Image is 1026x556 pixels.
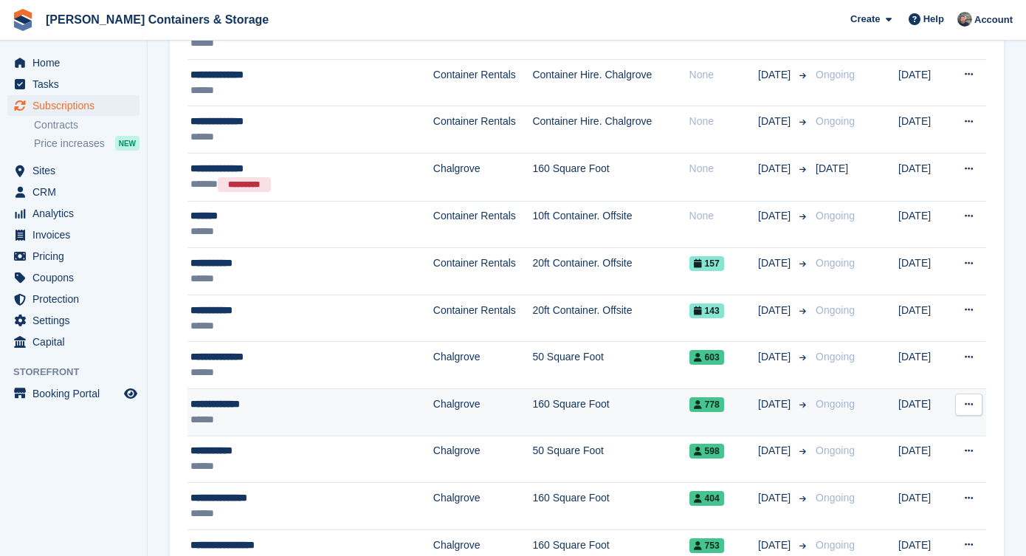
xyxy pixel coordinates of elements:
div: None [689,114,758,129]
span: [DATE] [758,490,793,506]
a: Contracts [34,118,140,132]
img: Adam Greenhalgh [957,12,972,27]
span: 753 [689,538,724,553]
span: Coupons [32,267,121,288]
span: Capital [32,332,121,352]
span: 598 [689,444,724,459]
a: menu [7,267,140,288]
span: Ongoing [816,445,855,456]
span: [DATE] [758,114,793,129]
span: Tasks [32,74,121,95]
span: Sites [32,160,121,181]
td: 10ft Container. Offsite [532,201,689,248]
span: Help [923,12,944,27]
td: Container Rentals [433,248,533,295]
span: [DATE] [758,208,793,224]
span: Subscriptions [32,95,121,116]
a: [PERSON_NAME] Containers & Storage [40,7,275,32]
span: 143 [689,303,724,318]
td: [DATE] [898,248,949,295]
span: [DATE] [758,397,793,412]
a: menu [7,160,140,181]
a: menu [7,224,140,245]
td: Container Rentals [433,295,533,342]
td: [DATE] [898,201,949,248]
td: [DATE] [898,342,949,389]
span: Ongoing [816,398,855,410]
span: Ongoing [816,304,855,316]
span: [DATE] [758,443,793,459]
td: [DATE] [898,388,949,436]
td: [DATE] [898,153,949,201]
td: Chalgrove [433,342,533,389]
span: Analytics [32,203,121,224]
span: 157 [689,256,724,271]
div: NEW [115,136,140,151]
span: [DATE] [758,161,793,176]
span: 603 [689,350,724,365]
span: Price increases [34,137,105,151]
td: 160 Square Foot [532,153,689,201]
td: Container Hire. Chalgrove [532,106,689,154]
span: 778 [689,397,724,412]
td: [DATE] [898,436,949,483]
td: Chalgrove [433,153,533,201]
a: menu [7,332,140,352]
td: Chalgrove [433,436,533,483]
span: Ongoing [816,69,855,80]
span: Account [974,13,1013,27]
span: 404 [689,491,724,506]
td: [DATE] [898,295,949,342]
div: None [689,208,758,224]
span: Ongoing [816,492,855,504]
span: Settings [32,310,121,331]
a: Preview store [122,385,140,402]
td: Chalgrove [433,388,533,436]
td: Container Hire. Chalgrove [532,59,689,106]
span: [DATE] [758,255,793,271]
td: Container Rentals [433,201,533,248]
td: [DATE] [898,59,949,106]
span: Storefront [13,365,147,380]
span: [DATE] [816,162,848,174]
div: None [689,67,758,83]
span: Protection [32,289,121,309]
span: [DATE] [758,303,793,318]
span: Ongoing [816,210,855,222]
a: menu [7,310,140,331]
span: Pricing [32,246,121,267]
span: Invoices [32,224,121,245]
span: [DATE] [758,349,793,365]
span: Create [850,12,880,27]
td: 50 Square Foot [532,342,689,389]
td: Container Rentals [433,59,533,106]
a: menu [7,74,140,95]
a: menu [7,289,140,309]
span: CRM [32,182,121,202]
td: [DATE] [898,106,949,154]
img: stora-icon-8386f47178a22dfd0bd8f6a31ec36ba5ce8667c1dd55bd0f319d3a0aa187defe.svg [12,9,34,31]
a: menu [7,95,140,116]
td: 160 Square Foot [532,483,689,530]
td: 20ft Container. Offsite [532,248,689,295]
td: 20ft Container. Offsite [532,295,689,342]
a: menu [7,383,140,404]
a: menu [7,203,140,224]
a: menu [7,52,140,73]
td: 160 Square Foot [532,388,689,436]
td: 50 Square Foot [532,436,689,483]
span: [DATE] [758,67,793,83]
span: Ongoing [816,539,855,551]
a: menu [7,246,140,267]
td: Chalgrove [433,483,533,530]
span: Ongoing [816,351,855,363]
a: menu [7,182,140,202]
span: Ongoing [816,115,855,127]
span: Booking Portal [32,383,121,404]
span: Home [32,52,121,73]
div: None [689,161,758,176]
span: [DATE] [758,538,793,553]
td: [DATE] [898,483,949,530]
a: Price increases NEW [34,135,140,151]
td: Container Rentals [433,106,533,154]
